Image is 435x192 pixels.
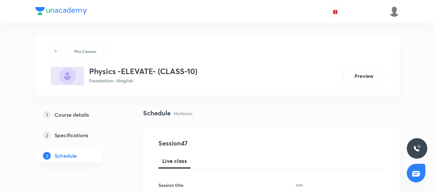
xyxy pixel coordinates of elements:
[55,131,88,139] h5: Specifications
[43,131,51,139] p: 2
[89,67,197,76] h3: Physics -ELEVATE- (CLASS-10)
[158,138,276,148] h4: Session 47
[35,129,123,142] a: 2Specifications
[413,145,421,152] img: ttu
[89,77,197,84] p: Foundation • Hinglish
[51,67,84,85] img: A16DA333-593E-4F9E-915F-999C836845C6_plus.png
[143,108,171,118] h4: Schedule
[296,184,303,187] p: 0/99
[55,111,89,119] h5: Course details
[343,68,384,84] button: Preview
[332,9,338,14] img: avatar
[158,182,183,188] h6: Session title
[74,48,96,54] p: Plus Courses
[35,7,87,15] img: Company Logo
[43,111,51,119] p: 1
[330,6,340,17] button: avatar
[35,108,123,121] a: 1Course details
[35,7,87,16] a: Company Logo
[173,110,192,117] p: 46 classes
[55,152,77,160] h5: Schedule
[162,157,187,165] span: Live class
[389,6,400,17] img: Gopal Kumar
[43,152,51,160] p: 3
